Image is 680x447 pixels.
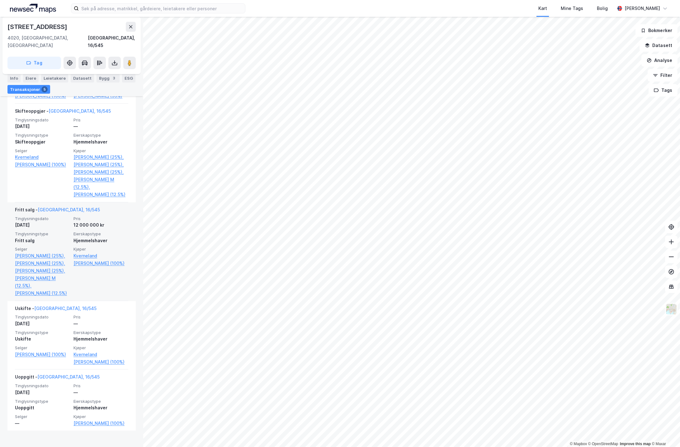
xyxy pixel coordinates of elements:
span: Eierskapstype [73,133,128,138]
span: Eierskapstype [73,399,128,404]
a: [PERSON_NAME] (100%) [73,420,128,427]
div: Hjemmelshaver [73,237,128,244]
div: Info [7,74,21,82]
span: Tinglysningsdato [15,216,70,221]
div: [DATE] [15,221,70,229]
span: Tinglysningstype [15,231,70,237]
div: Bolig [597,5,608,12]
span: Pris [73,117,128,123]
span: Selger [15,148,70,153]
span: Pris [73,216,128,221]
button: Filter [648,69,678,82]
a: [PERSON_NAME] (25%), [73,161,128,168]
div: Fritt salg [15,237,70,244]
div: Kart [538,5,547,12]
div: [PERSON_NAME] [625,5,660,12]
div: Datasett [71,74,94,82]
iframe: Chat Widget [649,417,680,447]
div: [DATE] [15,123,70,130]
a: Improve this map [620,442,651,446]
span: Selger [15,247,70,252]
span: Tinglysningstype [15,399,70,404]
div: ESG [122,74,135,82]
div: Uskifte [15,335,70,343]
a: Kverneland [PERSON_NAME] (100%) [15,153,70,168]
a: [GEOGRAPHIC_DATA], 16/545 [34,306,97,311]
a: Mapbox [570,442,587,446]
a: [GEOGRAPHIC_DATA], 16/545 [38,207,100,212]
button: Tags [649,84,678,96]
span: Tinglysningstype [15,330,70,335]
div: — [73,320,128,327]
button: Bokmerker [635,24,678,37]
div: Skifteoppgjør - [15,107,111,117]
div: [DATE] [15,320,70,327]
div: Leietakere [41,74,68,82]
button: Tag [7,57,61,69]
a: [PERSON_NAME] (25%), [73,153,128,161]
a: [PERSON_NAME] M (12.5%), [73,176,128,191]
div: Uoppgitt [15,404,70,412]
a: [PERSON_NAME] (12.5%) [73,191,128,198]
button: Datasett [640,39,678,52]
div: Hjemmelshaver [73,335,128,343]
div: 5 [41,86,48,92]
a: [PERSON_NAME] (100%) [15,351,70,358]
div: Uskifte - [15,305,97,315]
a: [PERSON_NAME] (25%), [15,260,70,267]
span: Tinglysningstype [15,133,70,138]
div: Skifteoppgjør [15,138,70,146]
div: Hjemmelshaver [73,404,128,412]
div: Mine Tags [561,5,583,12]
span: Eierskapstype [73,330,128,335]
a: [GEOGRAPHIC_DATA], 16/545 [49,108,111,114]
button: Analyse [641,54,678,67]
span: Tinglysningsdato [15,117,70,123]
div: Eiere [23,74,39,82]
span: Pris [73,314,128,320]
input: Søk på adresse, matrikkel, gårdeiere, leietakere eller personer [79,4,245,13]
div: 3 [111,75,117,81]
div: Bygg [97,74,120,82]
div: Uoppgitt - [15,373,100,383]
a: Kverneland [PERSON_NAME] (100%) [73,252,128,267]
div: [GEOGRAPHIC_DATA], 16/545 [88,34,136,49]
a: [PERSON_NAME] (25%), [15,252,70,260]
span: Selger [15,345,70,351]
a: [GEOGRAPHIC_DATA], 16/545 [37,374,100,379]
img: Z [665,303,677,315]
span: Tinglysningsdato [15,314,70,320]
a: [PERSON_NAME] (25%), [15,267,70,275]
div: [STREET_ADDRESS] [7,22,68,32]
a: OpenStreetMap [588,442,618,446]
span: Kjøper [73,247,128,252]
a: Kverneland [PERSON_NAME] (100%) [73,351,128,366]
span: Kjøper [73,414,128,419]
a: [PERSON_NAME] M (12.5%), [15,275,70,289]
img: logo.a4113a55bc3d86da70a041830d287a7e.svg [10,4,56,13]
span: Pris [73,383,128,388]
span: Kjøper [73,148,128,153]
div: — [73,389,128,396]
span: Eierskapstype [73,231,128,237]
a: [PERSON_NAME] (12.5%) [15,289,70,297]
div: — [73,123,128,130]
div: 12 000 000 kr [73,221,128,229]
a: [PERSON_NAME] (25%), [73,168,128,176]
div: [DATE] [15,389,70,396]
div: Hjemmelshaver [73,138,128,146]
div: — [15,420,70,427]
div: Kontrollprogram for chat [649,417,680,447]
div: Fritt salg - [15,206,100,216]
span: Selger [15,414,70,419]
div: 4020, [GEOGRAPHIC_DATA], [GEOGRAPHIC_DATA] [7,34,88,49]
span: Kjøper [73,345,128,351]
span: Tinglysningsdato [15,383,70,388]
div: Transaksjoner [7,85,50,94]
